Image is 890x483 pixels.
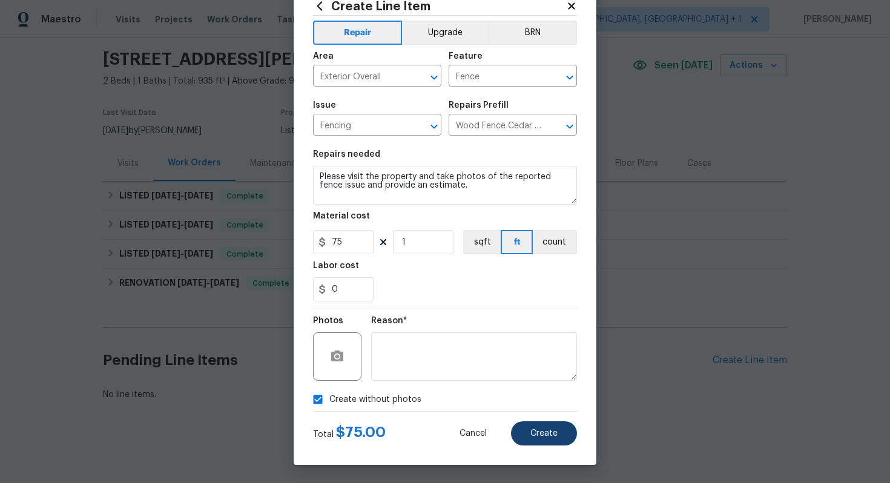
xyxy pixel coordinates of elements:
h5: Area [313,52,334,61]
button: BRN [488,21,577,45]
span: $ 75.00 [336,425,386,439]
button: Open [426,118,443,135]
button: Open [561,118,578,135]
h5: Issue [313,101,336,110]
span: Create without photos [329,393,421,406]
button: Open [561,69,578,86]
button: Create [511,421,577,445]
button: count [533,230,577,254]
h5: Repairs needed [313,150,380,159]
h5: Photos [313,317,343,325]
button: Open [426,69,443,86]
span: Cancel [460,429,487,438]
textarea: Please visit the property and take photos of the reported fence issue and provide an estimate. [313,166,577,205]
h5: Feature [449,52,483,61]
h5: Labor cost [313,261,359,270]
button: sqft [463,230,501,254]
h5: Material cost [313,212,370,220]
div: Total [313,426,386,441]
h5: Reason* [371,317,407,325]
button: ft [501,230,533,254]
h5: Repairs Prefill [449,101,509,110]
button: Repair [313,21,402,45]
button: Cancel [440,421,506,445]
span: Create [530,429,558,438]
button: Upgrade [402,21,489,45]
